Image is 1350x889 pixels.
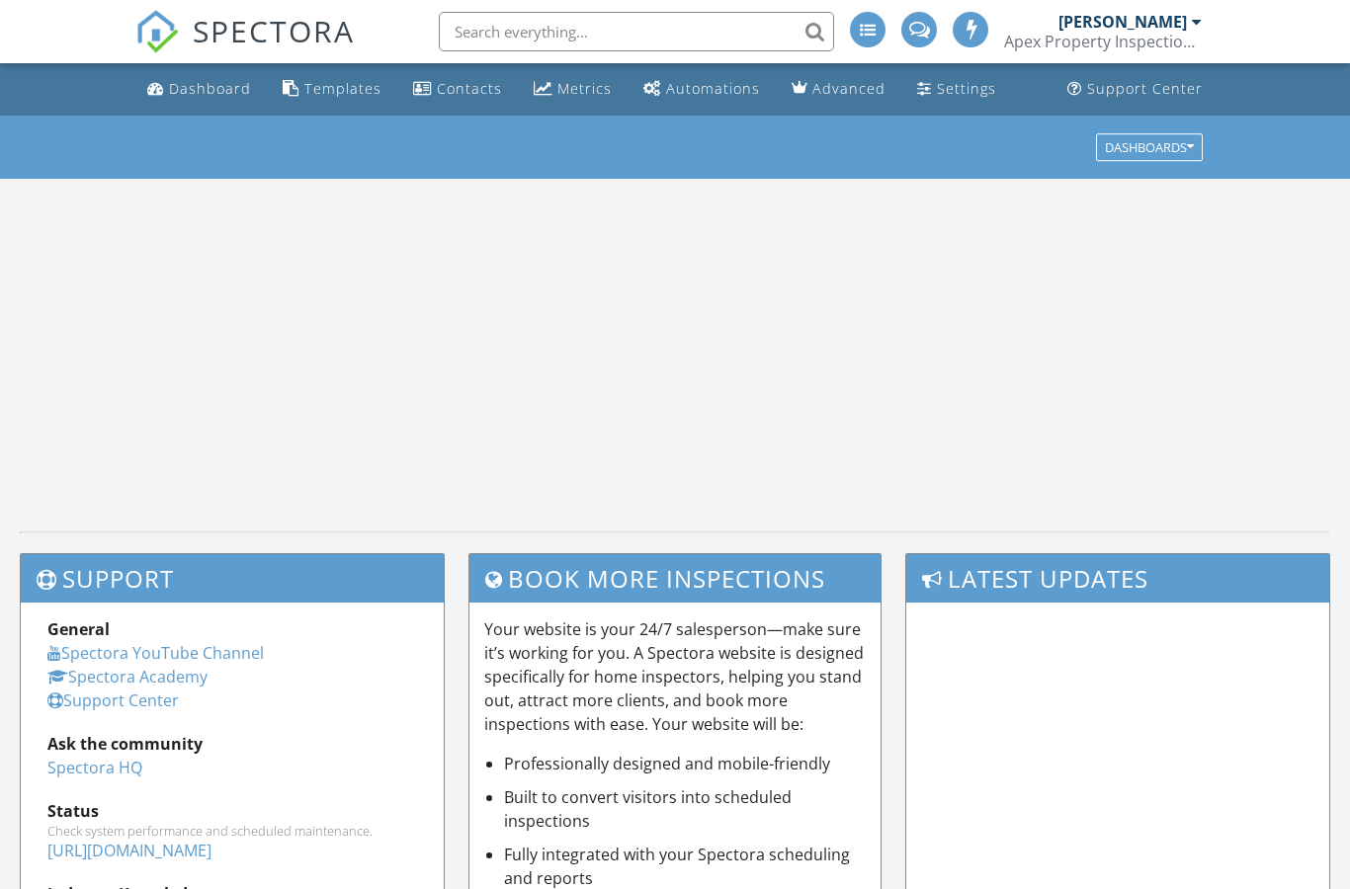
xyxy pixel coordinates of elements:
[139,71,259,108] a: Dashboard
[1004,32,1202,51] div: Apex Property Inspection L.L.C. Laramie
[469,554,881,603] h3: Book More Inspections
[47,823,417,839] div: Check system performance and scheduled maintenance.
[937,79,996,98] div: Settings
[47,840,211,861] a: [URL][DOMAIN_NAME]
[304,79,381,98] div: Templates
[47,799,417,823] div: Status
[504,752,866,775] li: Professionally designed and mobile-friendly
[47,689,179,711] a: Support Center
[405,71,510,108] a: Contacts
[135,27,355,68] a: SPECTORA
[504,785,866,833] li: Built to convert visitors into scheduled inspections
[47,757,142,778] a: Spectora HQ
[47,642,264,664] a: Spectora YouTube Channel
[275,71,389,108] a: Templates
[1059,71,1211,108] a: Support Center
[169,79,251,98] div: Dashboard
[47,732,417,756] div: Ask the community
[812,79,886,98] div: Advanced
[1096,133,1203,161] button: Dashboards
[47,666,208,687] a: Spectora Academy
[909,71,1004,108] a: Settings
[635,71,768,108] a: Automations (Advanced)
[557,79,612,98] div: Metrics
[1105,140,1194,154] div: Dashboards
[21,554,444,603] h3: Support
[784,71,893,108] a: Advanced
[439,12,834,51] input: Search everything...
[906,554,1329,603] h3: Latest Updates
[437,79,502,98] div: Contacts
[526,71,620,108] a: Metrics
[193,10,355,51] span: SPECTORA
[1087,79,1203,98] div: Support Center
[484,617,866,736] p: Your website is your 24/7 salesperson—make sure it’s working for you. A Spectora website is desig...
[666,79,760,98] div: Automations
[47,618,110,640] strong: General
[1058,12,1187,32] div: [PERSON_NAME]
[135,10,179,53] img: The Best Home Inspection Software - Spectora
